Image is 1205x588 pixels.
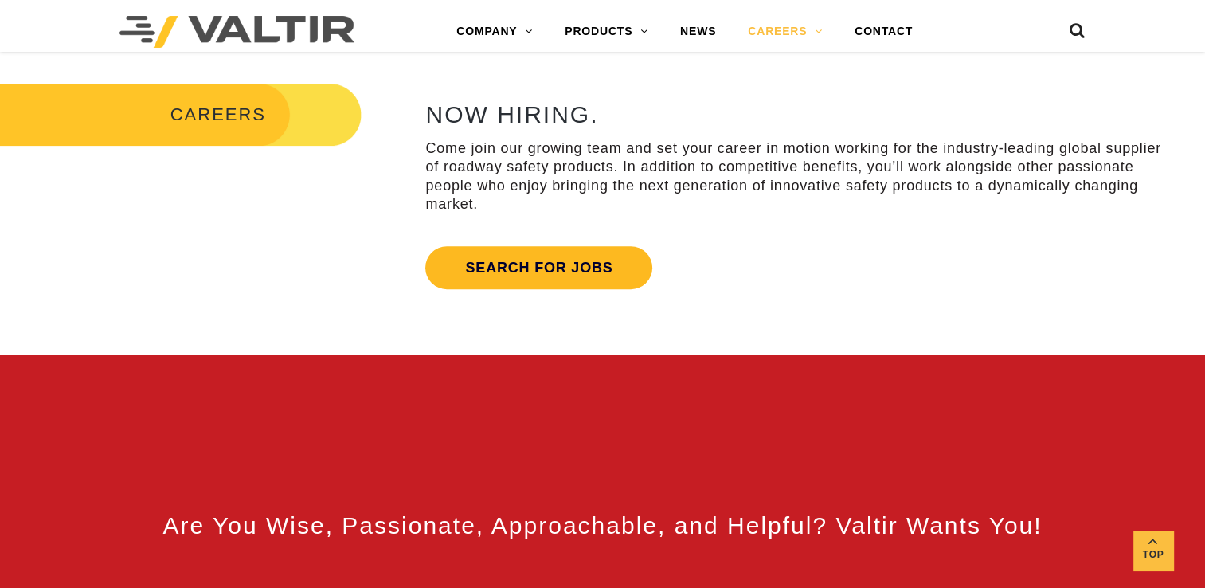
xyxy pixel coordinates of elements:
[1133,547,1173,565] span: Top
[425,246,652,289] a: Search for jobs
[732,16,839,48] a: CAREERS
[119,16,354,48] img: Valtir
[839,16,929,48] a: CONTACT
[664,16,732,48] a: NEWS
[425,101,1162,127] h2: NOW HIRING.
[440,16,549,48] a: COMPANY
[1133,531,1173,570] a: Top
[425,139,1162,214] p: Come join our growing team and set your career in motion working for the industry-leading global ...
[549,16,664,48] a: PRODUCTS
[163,512,1043,539] span: Are You Wise, Passionate, Approachable, and Helpful? Valtir Wants You!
